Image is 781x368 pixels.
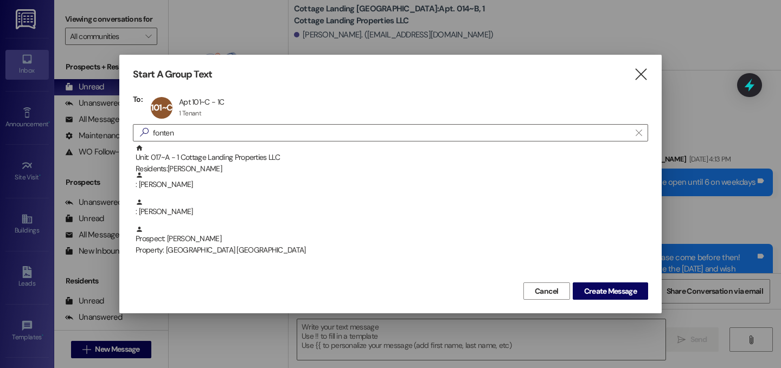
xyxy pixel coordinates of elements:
[151,102,172,113] span: 101~C
[133,171,648,198] div: : [PERSON_NAME]
[630,125,648,141] button: Clear text
[136,144,648,175] div: Unit: 017~A - 1 Cottage Landing Properties LLC
[153,125,630,140] input: Search for any contact or apartment
[179,97,224,107] div: Apt 101~C - 1C
[133,144,648,171] div: Unit: 017~A - 1 Cottage Landing Properties LLCResidents:[PERSON_NAME]
[136,225,648,256] div: Prospect: [PERSON_NAME]
[584,286,637,297] span: Create Message
[133,94,143,104] h3: To:
[633,69,648,80] i: 
[523,282,570,300] button: Cancel
[636,128,642,137] i: 
[136,163,648,175] div: Residents: [PERSON_NAME]
[133,225,648,253] div: Prospect: [PERSON_NAME]Property: [GEOGRAPHIC_DATA] [GEOGRAPHIC_DATA]
[136,244,648,256] div: Property: [GEOGRAPHIC_DATA] [GEOGRAPHIC_DATA]
[136,198,648,217] div: : [PERSON_NAME]
[573,282,648,300] button: Create Message
[136,127,153,138] i: 
[133,68,212,81] h3: Start A Group Text
[535,286,559,297] span: Cancel
[136,171,648,190] div: : [PERSON_NAME]
[179,109,201,118] div: 1 Tenant
[133,198,648,225] div: : [PERSON_NAME]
